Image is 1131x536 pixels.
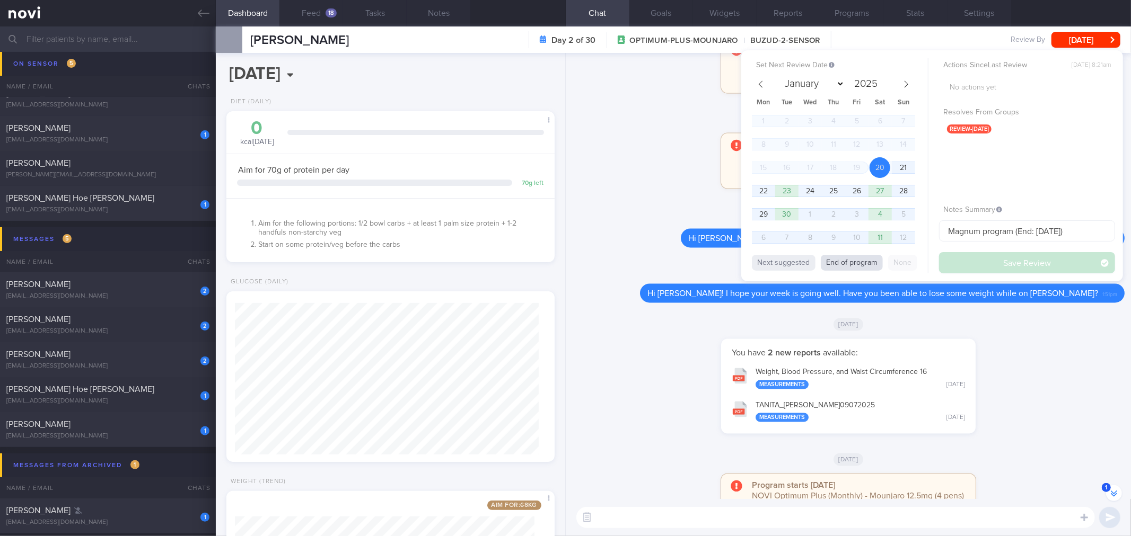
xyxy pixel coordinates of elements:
[1051,32,1120,48] button: [DATE]
[893,227,914,248] span: October 12, 2025
[726,395,970,428] button: TANITA_[PERSON_NAME]09072025 Measurements [DATE]
[950,83,1115,93] p: No actions yet
[846,204,867,225] span: October 3, 2025
[870,204,890,225] span: October 4, 2025
[6,315,71,324] span: [PERSON_NAME]
[752,100,775,106] span: Mon
[776,204,797,225] span: September 30, 2025
[6,136,209,144] div: [EMAIL_ADDRESS][DOMAIN_NAME]
[6,124,71,132] span: [PERSON_NAME]
[776,181,797,201] span: September 23, 2025
[752,481,835,490] strong: Program starts [DATE]
[200,321,209,330] div: 2
[200,513,209,522] div: 1
[6,397,209,405] div: [EMAIL_ADDRESS][DOMAIN_NAME]
[173,251,216,272] div: Chats
[800,204,820,225] span: October 1, 2025
[776,227,797,248] span: October 7, 2025
[943,108,1111,118] label: Resolves From Groups
[6,280,71,289] span: [PERSON_NAME]
[821,255,883,271] button: End of program
[487,501,541,510] span: Aim for: 68 kg
[766,349,823,358] strong: 2 new reports
[6,506,71,515] span: [PERSON_NAME]
[6,327,209,335] div: [EMAIL_ADDRESS][DOMAIN_NAME]
[200,356,209,365] div: 2
[943,206,1002,213] span: Notes Summary
[552,35,596,46] strong: Day 2 of 30
[1072,61,1111,69] span: [DATE] 8:21am
[688,235,1095,243] span: Hi [PERSON_NAME]! How has it been since you started the Mounjaro? Have you experienced any side e...
[756,368,965,389] div: Weight, Blood Pressure, and Waist Circumference 16
[946,414,965,422] div: [DATE]
[946,381,965,389] div: [DATE]
[800,181,820,201] span: September 24, 2025
[130,460,139,469] span: 1
[726,361,970,395] button: Weight, Blood Pressure, and Waist Circumference 16 Measurements [DATE]
[869,100,892,106] span: Sat
[200,426,209,435] div: 1
[738,35,820,46] span: BUZUD-2-SENSOR
[1102,483,1111,492] span: 1
[752,492,964,501] span: NOVI Optimum Plus (Monthly) - Mounjaro 12.5mg (4 pens)
[893,157,914,178] span: September 21, 2025
[6,385,154,394] span: [PERSON_NAME] Hoe [PERSON_NAME]
[893,181,914,201] span: September 28, 2025
[822,100,845,106] span: Thu
[11,232,74,246] div: Messages
[6,171,209,179] div: [PERSON_NAME][EMAIL_ADDRESS][DOMAIN_NAME]
[258,238,543,250] li: Start on some protein/veg before the carbs
[11,458,142,472] div: Messages from Archived
[947,124,992,133] span: review-[DATE]
[756,413,809,422] div: Measurements
[6,292,209,300] div: [EMAIL_ADDRESS][DOMAIN_NAME]
[173,477,216,498] div: Chats
[800,227,820,248] span: October 8, 2025
[518,180,544,187] div: 70 g left
[6,206,209,214] div: [EMAIL_ADDRESS][DOMAIN_NAME]
[200,200,209,209] div: 1
[6,420,71,428] span: [PERSON_NAME]
[756,401,965,423] div: TANITA_ [PERSON_NAME] 09072025
[6,194,154,202] span: [PERSON_NAME] Hoe [PERSON_NAME]
[237,119,277,138] div: 0
[6,54,71,62] span: [PERSON_NAME]
[200,391,209,400] div: 1
[753,181,774,201] span: September 22, 2025
[200,130,209,139] div: 1
[237,119,277,147] div: kcal [DATE]
[226,278,288,286] div: Glucose (Daily)
[752,255,816,271] button: Next suggested
[870,227,890,248] span: October 11, 2025
[326,8,337,17] div: 18
[647,290,1098,298] span: Hi [PERSON_NAME]! I hope your week is going well. Have you been able to lose some weight while on...
[226,98,271,106] div: Diet (Daily)
[6,159,71,167] span: [PERSON_NAME]
[753,204,774,225] span: September 29, 2025
[6,362,209,370] div: [EMAIL_ADDRESS][DOMAIN_NAME]
[845,100,869,106] span: Fri
[823,181,844,201] span: September 25, 2025
[6,101,209,109] div: [EMAIL_ADDRESS][DOMAIN_NAME]
[893,204,914,225] span: October 5, 2025
[226,478,286,486] div: Weight (Trend)
[823,204,844,225] span: October 2, 2025
[63,234,72,243] span: 5
[846,181,867,201] span: September 26, 2025
[823,227,844,248] span: October 9, 2025
[1102,289,1117,299] span: 1:51pm
[6,66,209,74] div: [EMAIL_ADDRESS][DOMAIN_NAME]
[6,432,209,440] div: [EMAIL_ADDRESS][DOMAIN_NAME]
[775,100,799,106] span: Tue
[630,35,738,46] span: OPTIMUM-PLUS-MOUNJARO
[756,380,809,389] div: Measurements
[846,227,867,248] span: October 10, 2025
[732,348,965,359] p: You have available:
[6,350,71,359] span: [PERSON_NAME]
[834,453,864,466] span: [DATE]
[850,79,879,89] input: Year
[238,166,349,174] span: Aim for 70g of protein per day
[200,287,209,296] div: 2
[870,181,890,201] span: September 27, 2025
[753,227,774,248] span: October 6, 2025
